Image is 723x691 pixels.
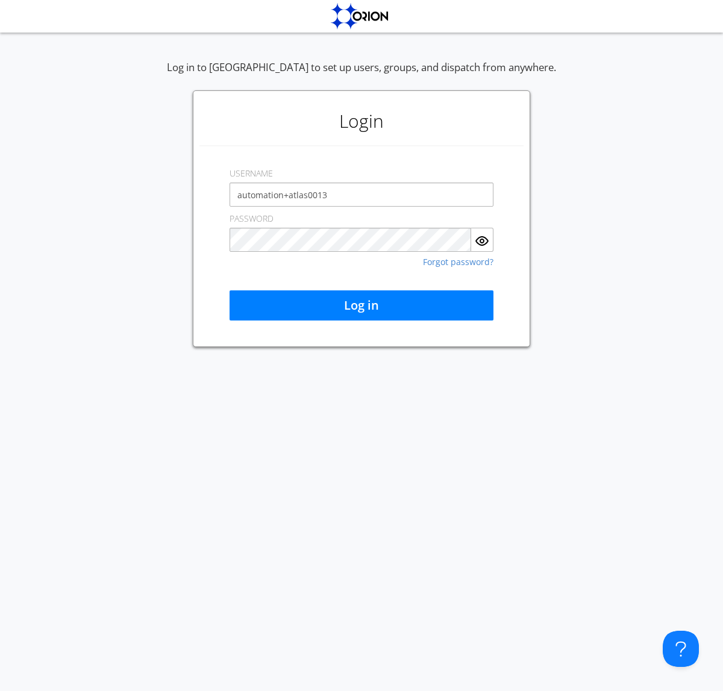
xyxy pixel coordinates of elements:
[230,213,274,225] label: PASSWORD
[230,228,471,252] input: Password
[423,258,493,266] a: Forgot password?
[230,290,493,320] button: Log in
[167,60,556,90] div: Log in to [GEOGRAPHIC_DATA] to set up users, groups, and dispatch from anywhere.
[471,228,493,252] button: Show Password
[475,234,489,248] img: eye.svg
[663,631,699,667] iframe: Toggle Customer Support
[199,97,524,145] h1: Login
[230,167,273,180] label: USERNAME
